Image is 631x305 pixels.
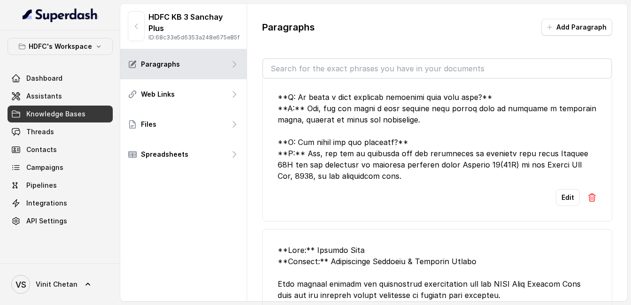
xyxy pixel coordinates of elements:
p: Web Links [141,90,175,99]
text: VS [16,280,26,290]
p: HDFC KB 3 Sanchay Plus [148,11,240,34]
button: Edit [556,189,580,206]
button: Add Paragraph [541,19,612,36]
img: Delete [587,193,597,202]
p: Paragraphs [141,60,180,69]
p: Files [141,120,156,129]
p: Paragraphs [262,21,315,34]
a: Pipelines [8,177,113,194]
a: Contacts [8,141,113,158]
span: Vinit Chetan [36,280,78,289]
span: Assistants [26,91,62,101]
img: light.svg [23,8,98,23]
a: Threads [8,123,113,140]
span: Knowledge Bases [26,109,86,119]
button: HDFC's Workspace [8,38,113,55]
a: Assistants [8,88,113,105]
span: Dashboard [26,74,62,83]
a: Dashboard [8,70,113,87]
a: Campaigns [8,159,113,176]
a: Integrations [8,195,113,212]
p: HDFC's Workspace [29,41,92,52]
span: Pipelines [26,181,57,190]
span: Contacts [26,145,57,154]
input: Search for the exact phrases you have in your documents [263,59,611,78]
a: Vinit Chetan [8,271,113,297]
a: Knowledge Bases [8,106,113,122]
span: API Settings [26,216,67,226]
a: API Settings [8,213,113,229]
p: Spreadsheets [141,150,188,159]
span: Campaigns [26,163,63,172]
p: ID: 68c33e5d6353a248e675e85f [148,34,240,41]
span: Threads [26,127,54,137]
span: Integrations [26,198,67,208]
